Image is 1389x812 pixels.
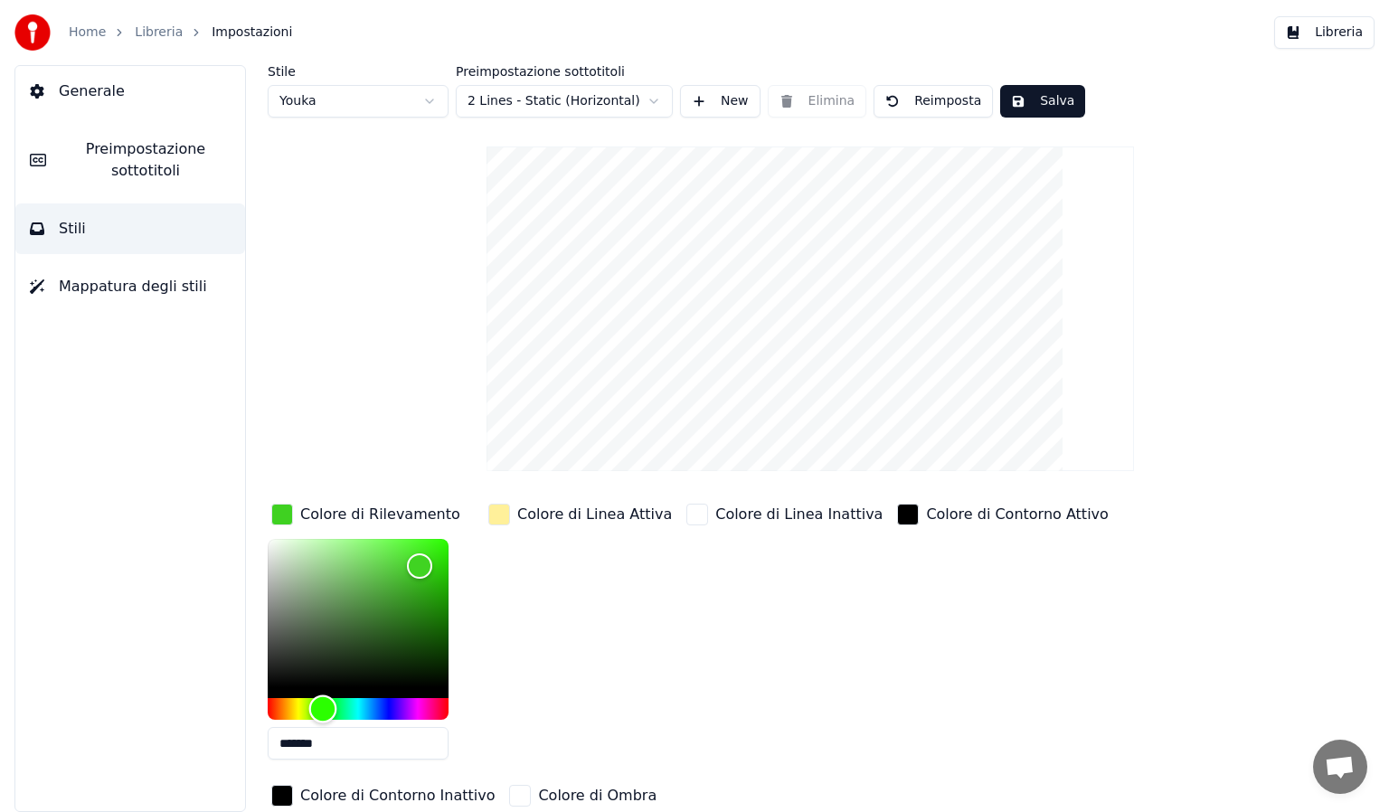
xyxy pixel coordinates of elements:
div: Colore di Contorno Inattivo [300,785,495,807]
button: Reimposta [874,85,993,118]
button: Colore di Contorno Inattivo [268,781,498,810]
button: Preimpostazione sottotitoli [15,124,245,196]
button: Colore di Linea Inattiva [683,500,886,529]
span: Preimpostazione sottotitoli [61,138,231,182]
div: Hue [268,698,449,720]
button: Stili [15,203,245,254]
label: Stile [268,65,449,78]
label: Preimpostazione sottotitoli [456,65,673,78]
button: Colore di Contorno Attivo [893,500,1111,529]
div: Colore di Linea Attiva [517,504,672,525]
button: Colore di Ombra [506,781,660,810]
span: Generale [59,80,125,102]
button: Colore di Rilevamento [268,500,464,529]
div: Colore di Ombra [538,785,657,807]
button: Mappatura degli stili [15,261,245,312]
div: Colore di Rilevamento [300,504,460,525]
a: Home [69,24,106,42]
button: Generale [15,66,245,117]
a: Libreria [135,24,183,42]
button: Libreria [1274,16,1375,49]
span: Stili [59,218,86,240]
div: Colore di Contorno Attivo [926,504,1108,525]
button: Salva [1000,85,1085,118]
div: Color [268,539,449,687]
span: Mappatura degli stili [59,276,207,297]
div: Aprire la chat [1313,740,1367,794]
img: youka [14,14,51,51]
div: Colore di Linea Inattiva [715,504,883,525]
button: New [680,85,761,118]
span: Impostazioni [212,24,292,42]
nav: breadcrumb [69,24,292,42]
button: Colore di Linea Attiva [485,500,676,529]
